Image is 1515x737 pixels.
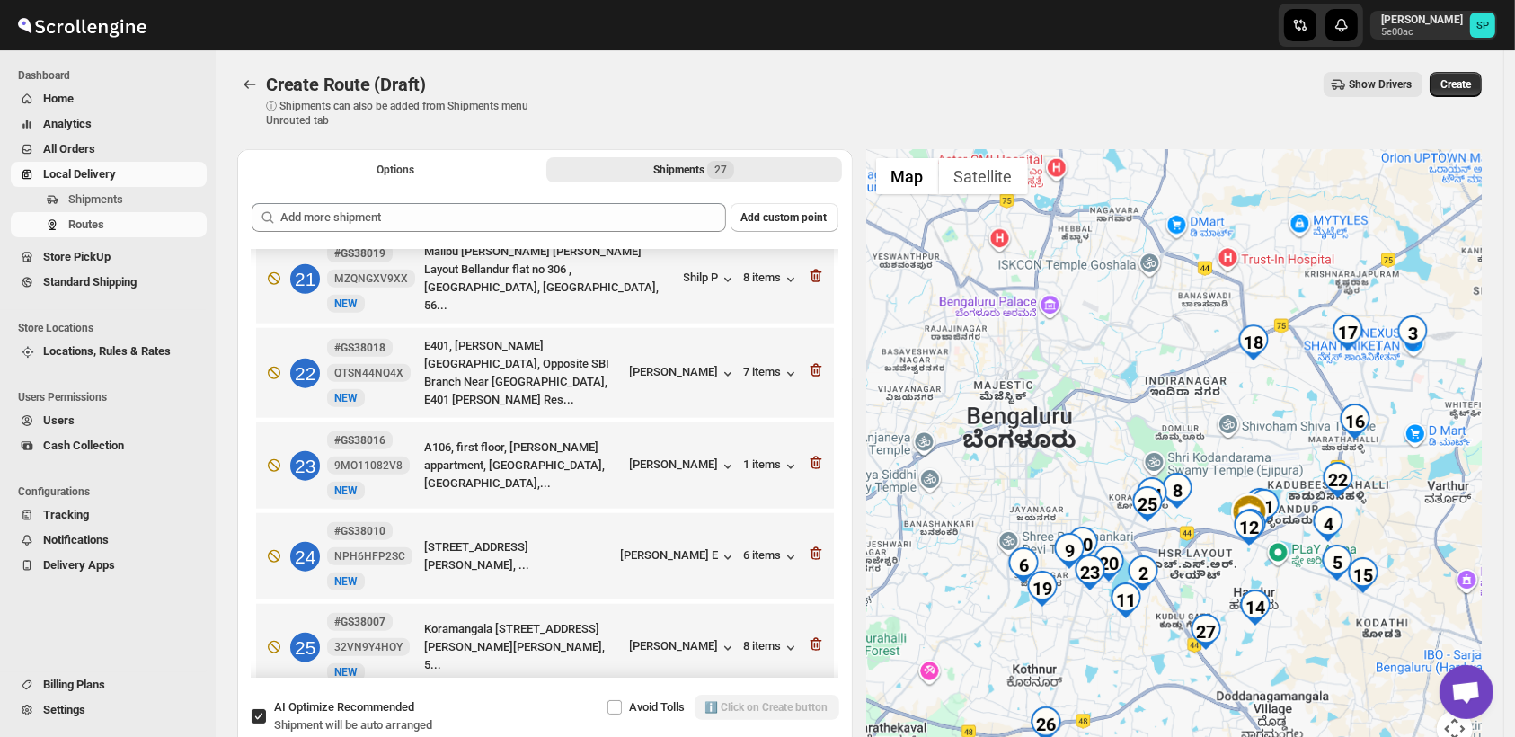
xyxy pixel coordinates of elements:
div: 24 [1134,477,1170,513]
button: [PERSON_NAME] E [621,548,737,566]
span: QTSN44NQ4X [334,366,403,380]
span: Options [377,163,414,177]
span: NEW [334,392,358,404]
div: 24 [290,542,320,572]
span: Create [1440,77,1471,92]
span: Local Delivery [43,167,116,181]
div: 11 [1108,582,1144,618]
span: Users Permissions [18,390,207,404]
span: All Orders [43,142,95,155]
button: 6 items [744,548,800,566]
div: 19 [1024,571,1060,607]
div: 7 [1242,488,1278,524]
button: All Route Options [248,157,543,182]
span: Cash Collection [43,439,124,452]
button: Create [1430,72,1482,97]
span: Locations, Rules & Rates [43,344,171,358]
div: 9 [1051,533,1087,569]
div: A106, first floor, [PERSON_NAME] appartment, [GEOGRAPHIC_DATA], [GEOGRAPHIC_DATA],... [424,439,623,493]
span: 27 [714,163,727,177]
b: #GS38019 [334,247,385,260]
b: #GS38018 [334,342,385,354]
span: Show Drivers [1349,77,1412,92]
button: Cash Collection [11,433,207,458]
button: Routes [237,72,262,97]
input: Add more shipment [280,203,726,232]
b: #GS38010 [334,525,385,537]
div: 17 [1330,315,1366,351]
span: Shipments [68,192,123,206]
div: 27 [1188,614,1224,650]
span: Store PickUp [43,250,111,263]
span: 9MO11082V8 [334,458,403,473]
img: ScrollEngine [14,3,149,48]
span: Analytics [43,117,92,130]
button: Show satellite imagery [939,158,1028,194]
button: [PERSON_NAME] [630,639,737,657]
span: Create Route (Draft) [266,74,426,95]
button: Settings [11,697,207,723]
div: 1 items [744,457,800,475]
button: All Orders [11,137,207,162]
span: Recommended [337,700,414,714]
div: 22 [1320,462,1356,498]
span: NEW [334,297,358,310]
button: Home [11,86,207,111]
div: 4 [1310,506,1346,542]
button: Show Drivers [1324,72,1422,97]
div: 21 [1246,489,1282,525]
span: Tracking [43,508,89,521]
div: 25 [290,633,320,662]
div: 23 [1072,555,1108,590]
button: 8 items [744,639,800,657]
div: 12 [1231,510,1267,546]
button: Shilp P [684,271,737,289]
button: User menu [1370,11,1497,40]
b: #GS38007 [334,616,385,628]
button: [PERSON_NAME] [630,365,737,383]
span: Home [43,92,74,105]
p: 5e00ac [1381,27,1463,38]
button: Locations, Rules & Rates [11,339,207,364]
div: 2 [1125,555,1161,591]
button: 8 items [744,271,800,289]
div: 13 [1233,509,1269,545]
span: Settings [43,703,85,716]
button: Notifications [11,528,207,553]
div: 23 [290,451,320,481]
button: Delivery Apps [11,553,207,578]
div: 7 items [744,365,800,383]
span: Configurations [18,484,207,499]
div: Open chat [1440,665,1493,719]
button: Analytics [11,111,207,137]
span: NEW [334,484,358,497]
span: Standard Shipping [43,275,137,289]
button: Selected Shipments [546,157,841,182]
div: Selected Shipments [237,189,853,685]
p: [PERSON_NAME] [1381,13,1463,27]
div: [STREET_ADDRESS][PERSON_NAME], ... [424,538,614,574]
span: Avoid Tolls [630,700,686,714]
div: 8 [1159,473,1195,509]
div: 16 [1337,404,1373,440]
span: Delivery Apps [43,558,115,572]
button: Shipments [11,187,207,212]
span: AI Optimize [274,700,414,714]
button: Show street map [876,158,939,194]
div: 21 [290,264,320,294]
div: 3 [1395,315,1431,351]
span: Routes [68,218,104,231]
span: Add custom point [741,210,828,225]
div: 22 [290,359,320,388]
span: Dashboard [18,68,207,83]
span: Shipment will be auto arranged [274,718,432,732]
button: Add custom point [731,203,838,232]
span: Notifications [43,533,109,546]
button: [PERSON_NAME] [630,457,737,475]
